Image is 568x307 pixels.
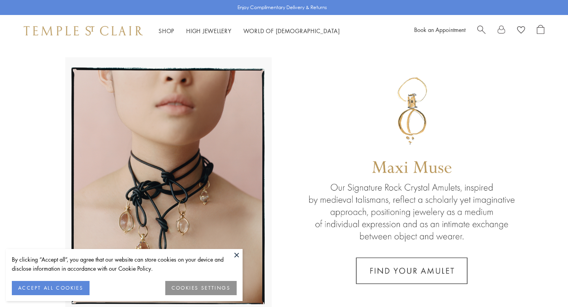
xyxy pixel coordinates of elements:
[12,255,237,273] div: By clicking “Accept all”, you agree that our website can store cookies on your device and disclos...
[414,26,465,34] a: Book an Appointment
[159,26,340,36] nav: Main navigation
[477,25,486,37] a: Search
[159,27,174,35] a: ShopShop
[537,25,544,37] a: Open Shopping Bag
[517,25,525,37] a: View Wishlist
[186,27,232,35] a: High JewelleryHigh Jewellery
[165,281,237,295] button: COOKIES SETTINGS
[237,4,327,11] p: Enjoy Complimentary Delivery & Returns
[12,281,90,295] button: ACCEPT ALL COOKIES
[243,27,340,35] a: World of [DEMOGRAPHIC_DATA]World of [DEMOGRAPHIC_DATA]
[24,26,143,36] img: Temple St. Clair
